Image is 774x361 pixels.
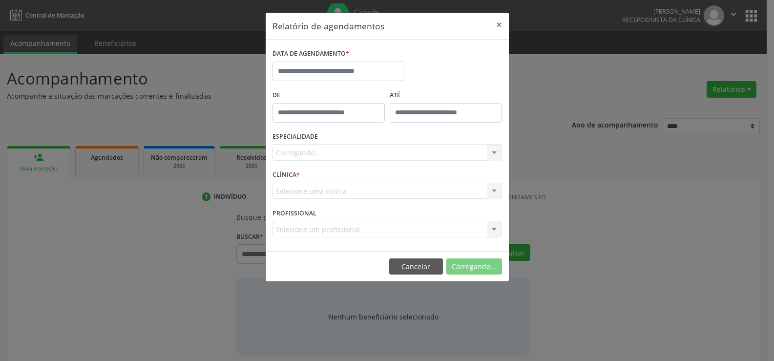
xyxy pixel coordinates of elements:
label: De [272,88,385,103]
button: Cancelar [389,258,443,275]
label: CLÍNICA [272,168,300,183]
label: DATA DE AGENDAMENTO [272,46,349,62]
label: PROFISSIONAL [272,206,316,221]
h5: Relatório de agendamentos [272,20,384,32]
label: ESPECIALIDADE [272,129,318,145]
button: Close [489,13,509,37]
label: ATÉ [390,88,502,103]
button: Carregando... [446,258,502,275]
